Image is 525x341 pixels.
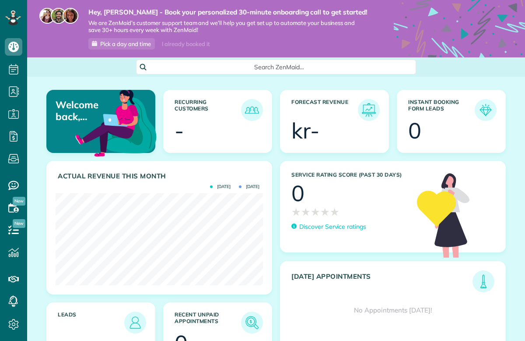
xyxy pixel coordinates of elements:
[408,99,475,121] h3: Instant Booking Form Leads
[13,219,25,228] span: New
[73,80,158,165] img: dashboard_welcome-42a62b7d889689a78055ac9021e634bf52bae3f8056760290aed330b23ab8690.png
[88,8,367,17] strong: Hey, [PERSON_NAME] - Book your personalized 30-minute onboarding call to get started!
[243,314,261,331] img: icon_unpaid_appointments-47b8ce3997adf2238b356f14209ab4cced10bd1f174958f3ca8f1d0dd7fffeee.png
[477,101,494,119] img: icon_form_leads-04211a6a04a5b2264e4ee56bc0799ec3eb69b7e499cbb523a139df1d13a81ae0.png
[126,314,144,331] img: icon_leads-1bed01f49abd5b7fead27621c3d59655bb73ed531f8eeb49469d10e621d6b896.png
[330,204,339,220] span: ★
[210,185,231,189] span: [DATE]
[291,204,301,220] span: ★
[408,120,421,142] div: 0
[360,101,378,119] img: icon_forecast_revenue-8c13a41c7ed35a8dcfafea3cbb826a0462acb37728057bba2d056411b612bbbe.png
[51,8,66,24] img: jorge-587dff0eeaa6aab1f244e6dc62b8924c3b6ad411094392a53c71c6c4a576187d.jpg
[175,120,184,142] div: -
[291,273,472,292] h3: [DATE] Appointments
[88,38,155,50] a: Pick a day and time
[58,312,124,334] h3: Leads
[239,185,259,189] span: [DATE]
[475,273,492,290] img: icon_todays_appointments-901f7ab196bb0bea1936b74009e4eb5ffbc2d2711fa7634e0d609ed5ef32b18b.png
[291,99,358,121] h3: Forecast Revenue
[58,172,263,180] h3: Actual Revenue this month
[175,312,241,334] h3: Recent unpaid appointments
[39,8,55,24] img: maria-72a9807cf96188c08ef61303f053569d2e2a8a1cde33d635c8a3ac13582a053d.jpg
[100,40,151,47] span: Pick a day and time
[88,19,367,34] span: We are ZenMaid’s customer support team and we’ll help you get set up to automate your business an...
[157,39,215,50] div: I already booked it
[280,292,505,328] div: No Appointments [DATE]!
[301,204,311,220] span: ★
[63,8,78,24] img: michelle-19f622bdf1676172e81f8f8fba1fb50e276960ebfe0243fe18214015130c80e4.jpg
[13,197,25,206] span: New
[291,172,408,178] h3: Service Rating score (past 30 days)
[311,204,320,220] span: ★
[291,222,366,231] a: Discover Service ratings
[243,101,261,119] img: icon_recurring_customers-cf858462ba22bcd05b5a5880d41d6543d210077de5bb9ebc9590e49fd87d84ed.png
[175,99,241,121] h3: Recurring Customers
[320,204,330,220] span: ★
[291,120,319,142] div: kr-
[56,99,119,122] p: Welcome back, [PERSON_NAME]!
[291,182,304,204] div: 0
[299,222,366,231] p: Discover Service ratings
